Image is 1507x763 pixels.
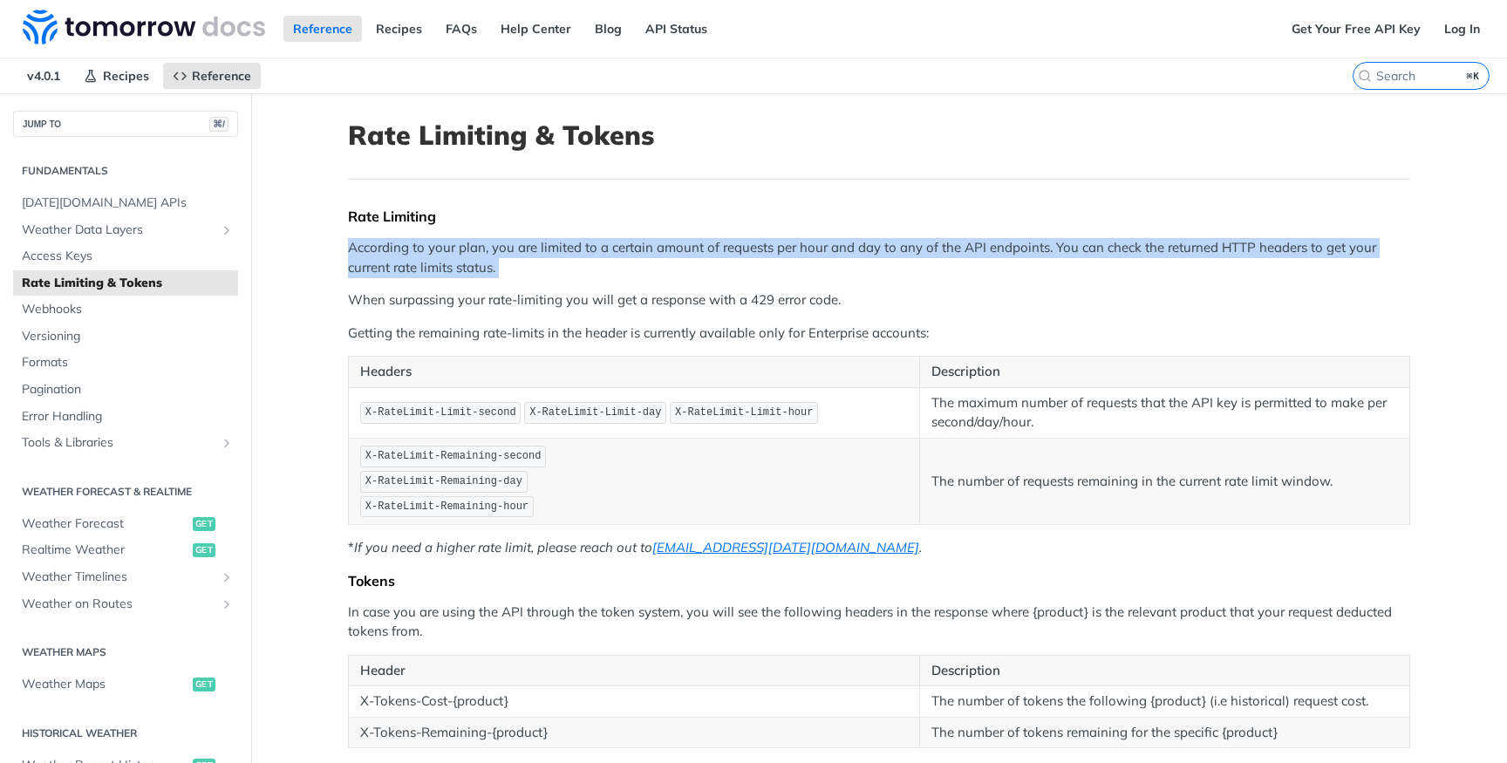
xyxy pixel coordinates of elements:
[22,408,234,426] span: Error Handling
[348,238,1410,277] p: According to your plan, you are limited to a certain amount of requests per hour and day to any o...
[13,484,238,500] h2: Weather Forecast & realtime
[365,501,528,513] span: X-RateLimit-Remaining-hour
[13,324,238,350] a: Versioning
[366,16,432,42] a: Recipes
[636,16,717,42] a: API Status
[348,208,1410,225] div: Rate Limiting
[931,362,1398,382] p: Description
[13,404,238,430] a: Error Handling
[13,726,238,741] h2: Historical Weather
[192,68,251,84] span: Reference
[193,543,215,557] span: get
[283,16,362,42] a: Reference
[348,572,1410,589] div: Tokens
[74,63,159,89] a: Recipes
[349,686,920,718] td: X-Tokens-Cost-{product}
[529,406,661,419] span: X-RateLimit-Limit-day
[13,270,238,296] a: Rate Limiting & Tokens
[193,517,215,531] span: get
[13,591,238,617] a: Weather on RoutesShow subpages for Weather on Routes
[13,430,238,456] a: Tools & LibrariesShow subpages for Tools & Libraries
[675,406,813,419] span: X-RateLimit-Limit-hour
[13,644,238,660] h2: Weather Maps
[13,564,238,590] a: Weather TimelinesShow subpages for Weather Timelines
[13,537,238,563] a: Realtime Weatherget
[163,63,261,89] a: Reference
[22,381,234,399] span: Pagination
[103,68,149,84] span: Recipes
[13,243,238,269] a: Access Keys
[13,111,238,137] button: JUMP TO⌘/
[22,328,234,345] span: Versioning
[22,221,215,239] span: Weather Data Layers
[22,354,234,371] span: Formats
[348,119,1410,151] h1: Rate Limiting & Tokens
[13,377,238,403] a: Pagination
[360,362,908,382] p: Headers
[348,324,1410,344] p: Getting the remaining rate-limits in the header is currently available only for Enterprise accounts:
[17,63,70,89] span: v4.0.1
[23,10,265,44] img: Tomorrow.io Weather API Docs
[348,290,1410,310] p: When surpassing your rate-limiting you will get a response with a 429 error code.
[931,472,1398,492] p: The number of requests remaining in the current rate limit window.
[13,511,238,537] a: Weather Forecastget
[920,655,1410,686] th: Description
[22,434,215,452] span: Tools & Libraries
[22,515,188,533] span: Weather Forecast
[1358,69,1372,83] svg: Search
[13,350,238,376] a: Formats
[348,603,1410,642] p: In case you are using the API through the token system, you will see the following headers in the...
[920,686,1410,718] td: The number of tokens the following {product} (i.e historical) request cost.
[22,569,215,586] span: Weather Timelines
[13,163,238,179] h2: Fundamentals
[13,671,238,698] a: Weather Mapsget
[1463,67,1484,85] kbd: ⌘K
[220,570,234,584] button: Show subpages for Weather Timelines
[209,117,228,132] span: ⌘/
[22,676,188,693] span: Weather Maps
[349,717,920,748] td: X-Tokens-Remaining-{product}
[1282,16,1430,42] a: Get Your Free API Key
[349,655,920,686] th: Header
[220,436,234,450] button: Show subpages for Tools & Libraries
[491,16,581,42] a: Help Center
[365,475,522,487] span: X-RateLimit-Remaining-day
[13,296,238,323] a: Webhooks
[13,190,238,216] a: [DATE][DOMAIN_NAME] APIs
[22,248,234,265] span: Access Keys
[931,393,1398,433] p: The maximum number of requests that the API key is permitted to make per second/day/hour.
[920,717,1410,748] td: The number of tokens remaining for the specific {product}
[652,539,919,555] a: [EMAIL_ADDRESS][DATE][DOMAIN_NAME]
[13,217,238,243] a: Weather Data LayersShow subpages for Weather Data Layers
[22,596,215,613] span: Weather on Routes
[22,275,234,292] span: Rate Limiting & Tokens
[220,223,234,237] button: Show subpages for Weather Data Layers
[220,597,234,611] button: Show subpages for Weather on Routes
[354,539,922,555] em: If you need a higher rate limit, please reach out to .
[193,678,215,691] span: get
[1435,16,1490,42] a: Log In
[585,16,631,42] a: Blog
[365,450,542,462] span: X-RateLimit-Remaining-second
[22,301,234,318] span: Webhooks
[365,406,516,419] span: X-RateLimit-Limit-second
[436,16,487,42] a: FAQs
[22,542,188,559] span: Realtime Weather
[22,194,234,212] span: [DATE][DOMAIN_NAME] APIs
